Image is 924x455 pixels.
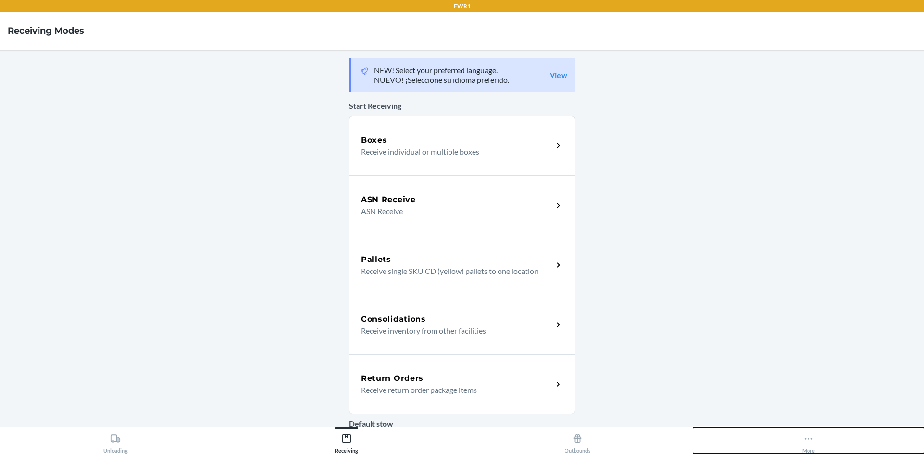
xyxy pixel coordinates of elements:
[550,70,567,80] a: View
[231,427,462,454] button: Receiving
[361,146,545,157] p: Receive individual or multiple boxes
[374,75,509,85] p: NUEVO! ¡Seleccione su idioma preferido.
[335,429,358,454] div: Receiving
[349,418,575,429] p: Default stow
[361,373,423,384] h5: Return Orders
[361,313,426,325] h5: Consolidations
[349,100,575,112] p: Start Receiving
[8,25,84,37] h4: Receiving Modes
[361,206,545,217] p: ASN Receive
[374,65,509,75] p: NEW! Select your preferred language.
[361,194,416,206] h5: ASN Receive
[349,354,575,414] a: Return OrdersReceive return order package items
[349,235,575,295] a: PalletsReceive single SKU CD (yellow) pallets to one location
[361,265,545,277] p: Receive single SKU CD (yellow) pallets to one location
[693,427,924,454] button: More
[361,384,545,396] p: Receive return order package items
[454,2,471,11] p: EWR1
[349,295,575,354] a: ConsolidationsReceive inventory from other facilities
[103,429,128,454] div: Unloading
[565,429,590,454] div: Outbounds
[349,116,575,175] a: BoxesReceive individual or multiple boxes
[361,254,391,265] h5: Pallets
[361,134,387,146] h5: Boxes
[802,429,815,454] div: More
[462,427,693,454] button: Outbounds
[361,325,545,337] p: Receive inventory from other facilities
[349,175,575,235] a: ASN ReceiveASN Receive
